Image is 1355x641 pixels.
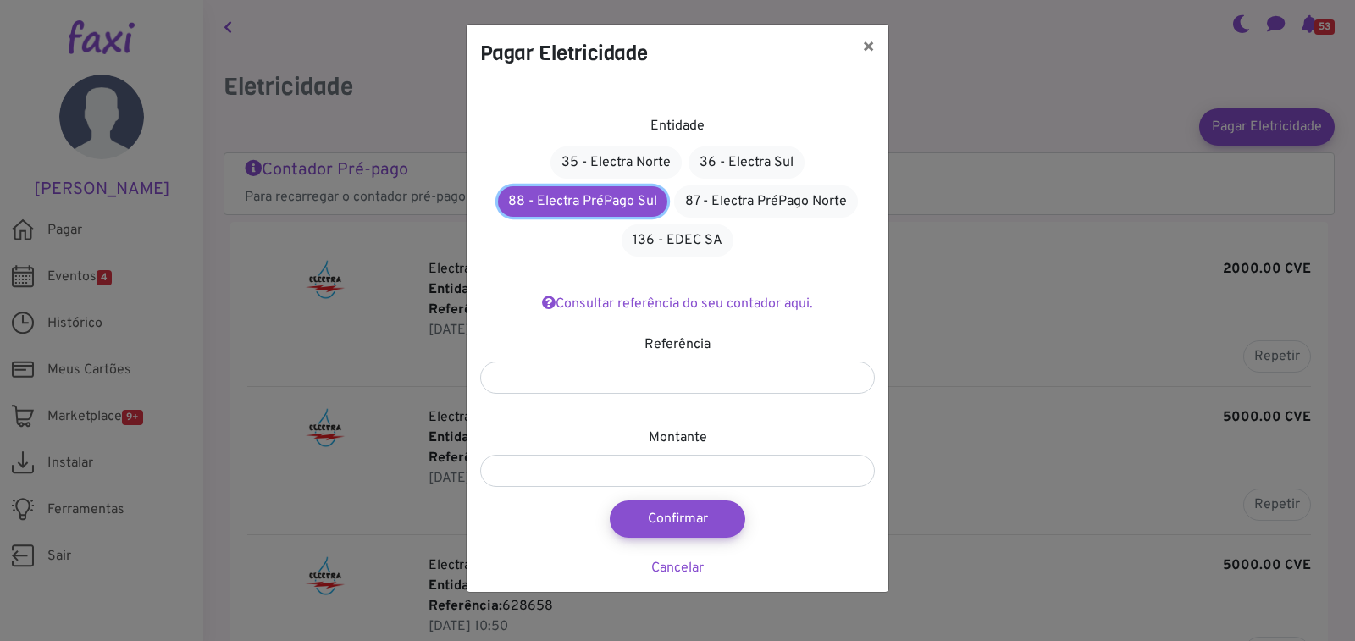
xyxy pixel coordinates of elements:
label: Montante [649,428,707,448]
button: Confirmar [610,500,745,538]
a: 88 - Electra PréPago Sul [498,186,667,217]
a: 136 - EDEC SA [622,224,733,257]
a: 35 - Electra Norte [550,146,682,179]
a: 36 - Electra Sul [689,146,805,179]
label: Entidade [650,116,705,136]
a: Consultar referência do seu contador aqui. [542,296,813,312]
h4: Pagar Eletricidade [480,38,648,69]
a: Cancelar [651,560,704,577]
label: Referência [644,334,711,355]
a: 87 - Electra PréPago Norte [674,185,858,218]
button: × [849,25,888,72]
